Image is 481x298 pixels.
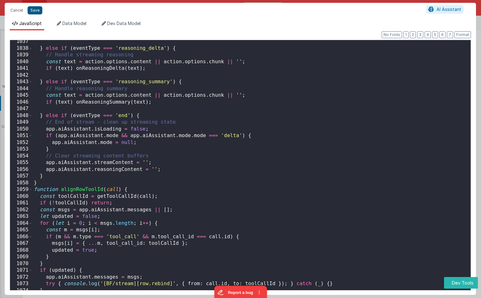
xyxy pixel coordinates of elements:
[10,180,33,187] div: 1058
[10,240,33,247] div: 1067
[10,173,33,180] div: 1057
[439,31,446,38] button: 6
[10,99,33,106] div: 1046
[10,166,33,173] div: 1056
[19,21,42,26] span: JavaScript
[10,52,33,59] div: 1039
[10,247,33,254] div: 1068
[107,21,141,26] span: Dev Data Model
[10,159,33,166] div: 1055
[447,31,453,38] button: 7
[10,193,33,200] div: 1060
[10,280,33,287] div: 1073
[10,213,33,220] div: 1063
[10,65,33,72] div: 1041
[7,6,26,15] button: Cancel
[10,274,33,281] div: 1072
[10,234,33,240] div: 1066
[10,260,33,267] div: 1070
[10,220,33,227] div: 1064
[382,31,402,38] button: No Folds
[10,153,33,160] div: 1054
[10,92,33,99] div: 1045
[10,59,33,65] div: 1040
[10,207,33,213] div: 1062
[62,21,86,26] span: Data Model
[444,277,478,289] button: Dev Tools
[10,38,33,45] div: 1037
[10,112,33,119] div: 1048
[437,7,461,12] span: AI Assistant
[10,119,33,126] div: 1049
[10,45,33,52] div: 1038
[10,267,33,274] div: 1071
[10,287,33,294] div: 1074
[425,31,431,38] button: 4
[10,79,33,85] div: 1043
[432,31,438,38] button: 5
[10,139,33,146] div: 1052
[10,126,33,133] div: 1050
[10,186,33,193] div: 1059
[10,146,33,153] div: 1053
[403,31,409,38] button: 1
[410,31,416,38] button: 2
[454,31,471,38] button: Format
[417,31,423,38] button: 3
[10,254,33,260] div: 1069
[10,105,33,112] div: 1047
[10,227,33,234] div: 1065
[10,85,33,92] div: 1044
[10,200,33,207] div: 1061
[10,132,33,139] div: 1051
[10,72,33,79] div: 1042
[28,6,42,14] button: Save
[426,5,463,13] button: AI Assistant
